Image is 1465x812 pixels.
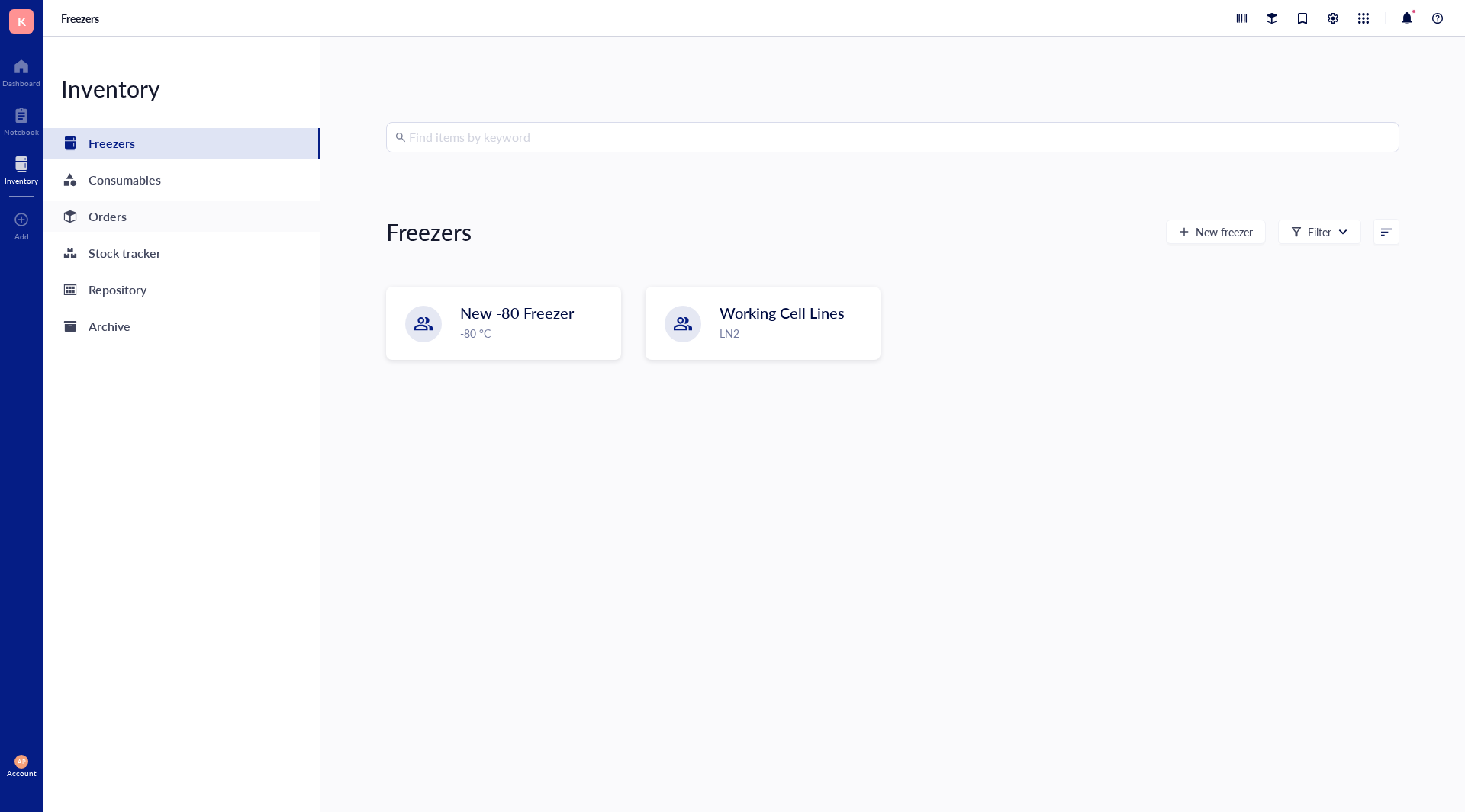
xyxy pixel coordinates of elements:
a: Inventory [5,152,38,185]
a: Repository [43,274,320,305]
a: Freezers [61,11,102,25]
div: Consumables [89,169,161,191]
div: Inventory [43,73,320,104]
div: Add [14,232,29,241]
a: Archive [43,311,320,342]
a: Orders [43,201,320,232]
div: Stock tracker [89,242,161,264]
a: Dashboard [2,54,40,88]
span: AP [18,758,25,765]
a: Freezers [43,128,320,159]
button: New freezer [1166,220,1266,244]
div: Freezers [89,133,135,154]
div: Archive [89,316,130,337]
span: New -80 Freezer [460,302,574,323]
div: Filter [1308,223,1331,240]
a: Consumables [43,165,320,195]
span: K [18,11,26,30]
div: Orders [89,206,127,227]
div: Inventory [5,176,38,185]
span: Working Cell Lines [720,302,845,323]
div: LN2 [720,325,871,342]
div: -80 °C [460,325,611,342]
a: Stock tracker [43,238,320,268]
span: New freezer [1196,226,1253,238]
div: Account [7,769,37,778]
a: Notebook [4,103,39,136]
div: Freezers [386,217,472,247]
div: Dashboard [2,79,40,88]
div: Repository [89,279,146,300]
div: Notebook [4,127,39,136]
